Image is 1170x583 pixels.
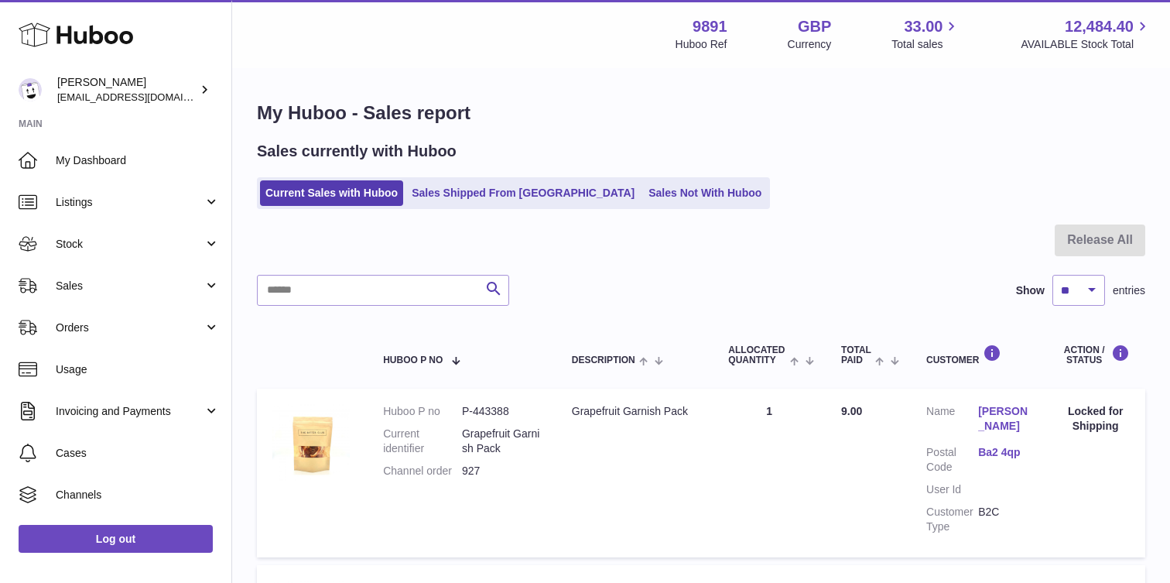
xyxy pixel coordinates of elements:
[1021,16,1151,52] a: 12,484.40 AVAILABLE Stock Total
[56,279,204,293] span: Sales
[257,141,457,162] h2: Sales currently with Huboo
[19,78,42,101] img: ro@thebitterclub.co.uk
[713,389,826,557] td: 1
[841,405,862,417] span: 9.00
[891,37,960,52] span: Total sales
[257,101,1145,125] h1: My Huboo - Sales report
[728,345,785,365] span: ALLOCATED Quantity
[1061,404,1130,434] div: Locked for Shipping
[383,355,443,365] span: Huboo P no
[383,427,462,456] dt: Current identifier
[798,16,831,37] strong: GBP
[56,237,204,252] span: Stock
[841,345,871,365] span: Total paid
[676,37,727,52] div: Huboo Ref
[383,464,462,478] dt: Channel order
[272,404,350,482] img: 1653476346.jpg
[56,362,220,377] span: Usage
[693,16,727,37] strong: 9891
[462,427,541,456] dd: Grapefruit Garnish Pack
[56,446,220,461] span: Cases
[572,404,698,419] div: Grapefruit Garnish Pack
[978,505,1030,534] dd: B2C
[462,404,541,419] dd: P-443388
[926,482,978,497] dt: User Id
[57,91,227,103] span: [EMAIL_ADDRESS][DOMAIN_NAME]
[56,195,204,210] span: Listings
[260,180,403,206] a: Current Sales with Huboo
[1061,345,1130,365] div: Action / Status
[978,445,1030,460] a: Ba2 4qp
[1113,283,1145,298] span: entries
[1021,37,1151,52] span: AVAILABLE Stock Total
[926,505,978,534] dt: Customer Type
[56,404,204,419] span: Invoicing and Payments
[1065,16,1134,37] span: 12,484.40
[57,75,197,105] div: [PERSON_NAME]
[788,37,832,52] div: Currency
[56,488,220,502] span: Channels
[572,355,635,365] span: Description
[462,464,541,478] dd: 927
[978,404,1030,434] a: [PERSON_NAME]
[643,180,767,206] a: Sales Not With Huboo
[926,445,978,475] dt: Postal Code
[383,404,462,419] dt: Huboo P no
[904,16,942,37] span: 33.00
[1016,283,1045,298] label: Show
[56,153,220,168] span: My Dashboard
[406,180,640,206] a: Sales Shipped From [GEOGRAPHIC_DATA]
[926,345,1030,365] div: Customer
[19,525,213,553] a: Log out
[891,16,960,52] a: 33.00 Total sales
[56,321,204,335] span: Orders
[926,404,978,437] dt: Name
